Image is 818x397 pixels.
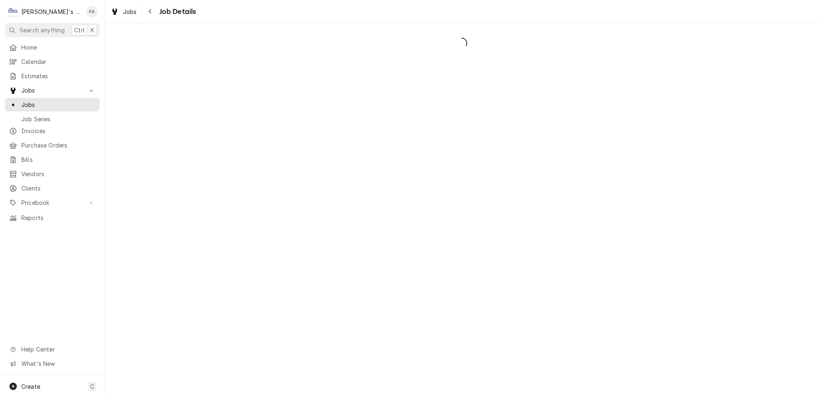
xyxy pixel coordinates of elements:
a: Go to What's New [5,357,100,370]
a: Bills [5,153,100,166]
div: Clay's Refrigeration's Avatar [7,6,19,17]
a: Jobs [5,98,100,111]
span: Bills [21,155,95,164]
a: Go to Pricebook [5,196,100,209]
span: K [91,26,94,34]
span: Clients [21,184,95,193]
div: C [7,6,19,17]
span: Reports [21,213,95,222]
span: Invoices [21,127,95,135]
a: Purchase Orders [5,138,100,152]
span: C [90,382,94,391]
span: Ctrl [74,26,85,34]
span: Help Center [21,345,95,354]
span: Vendors [21,170,95,178]
a: Invoices [5,124,100,138]
span: Loading... [105,35,818,52]
span: Search anything [20,26,65,34]
button: Navigate back [144,5,157,18]
span: Jobs [21,100,95,109]
span: Calendar [21,57,95,66]
button: Search anythingCtrlK [5,23,100,37]
span: Estimates [21,72,95,80]
a: Go to Help Center [5,343,100,356]
div: Korey Austin's Avatar [86,6,98,17]
span: Purchase Orders [21,141,95,150]
span: Home [21,43,95,52]
a: Job Series [5,112,100,126]
div: KA [86,6,98,17]
a: Reports [5,211,100,225]
a: Vendors [5,167,100,181]
a: Jobs [107,5,140,18]
span: Create [21,383,40,390]
span: What's New [21,359,95,368]
a: Estimates [5,69,100,83]
a: Go to Jobs [5,84,100,97]
span: Job Details [157,6,196,17]
span: Jobs [21,86,83,95]
span: Pricebook [21,198,83,207]
a: Home [5,41,100,54]
a: Clients [5,181,100,195]
span: Job Series [21,115,95,123]
a: Calendar [5,55,100,68]
div: [PERSON_NAME]'s Refrigeration [21,7,82,16]
span: Jobs [123,7,137,16]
